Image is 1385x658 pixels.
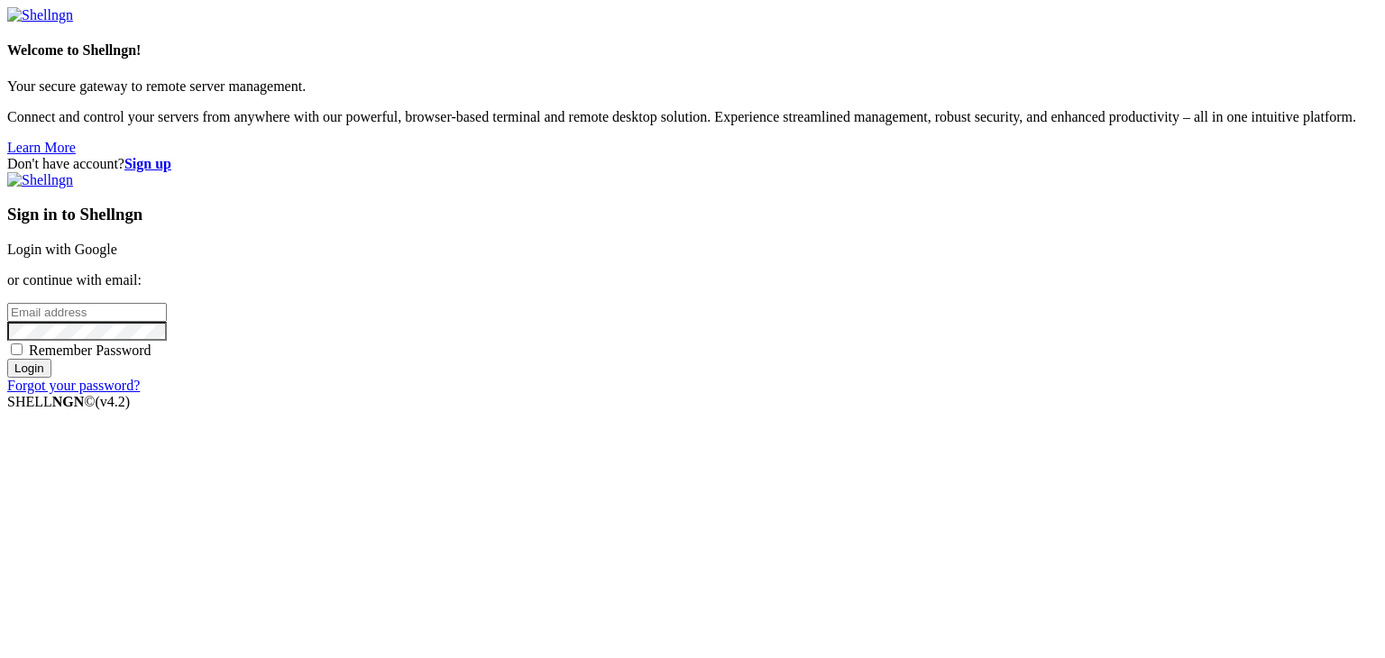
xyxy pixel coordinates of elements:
a: Learn More [7,140,76,155]
input: Remember Password [11,343,23,355]
a: Login with Google [7,242,117,257]
h4: Welcome to Shellngn! [7,42,1378,59]
span: SHELL © [7,394,130,409]
a: Forgot your password? [7,378,140,393]
input: Email address [7,303,167,322]
img: Shellngn [7,7,73,23]
input: Login [7,359,51,378]
div: Don't have account? [7,156,1378,172]
p: or continue with email: [7,272,1378,288]
span: Remember Password [29,343,151,358]
h3: Sign in to Shellngn [7,205,1378,224]
img: Shellngn [7,172,73,188]
p: Your secure gateway to remote server management. [7,78,1378,95]
b: NGN [52,394,85,409]
span: 4.2.0 [96,394,131,409]
p: Connect and control your servers from anywhere with our powerful, browser-based terminal and remo... [7,109,1378,125]
a: Sign up [124,156,171,171]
